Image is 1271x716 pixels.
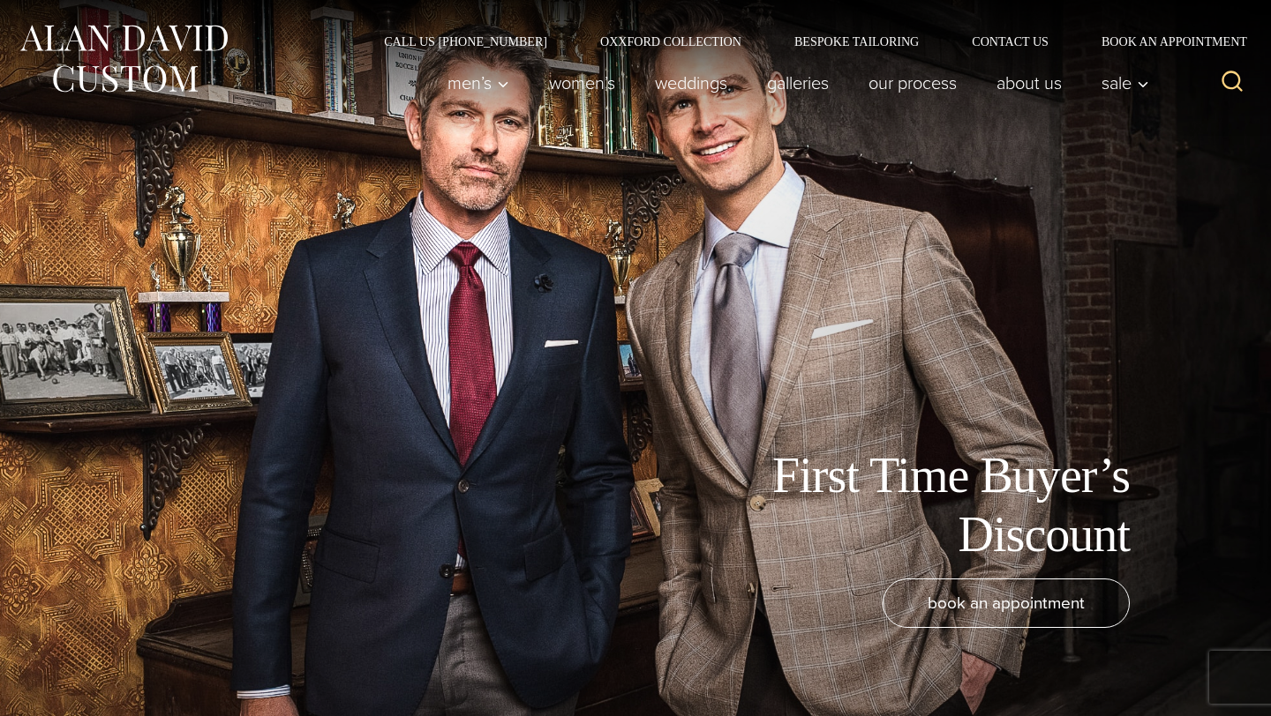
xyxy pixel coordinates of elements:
[768,35,945,48] a: Bespoke Tailoring
[977,65,1082,101] a: About Us
[428,65,1159,101] nav: Primary Navigation
[18,19,229,98] img: Alan David Custom
[945,35,1075,48] a: Contact Us
[357,35,1253,48] nav: Secondary Navigation
[447,74,509,92] span: Men’s
[1211,62,1253,104] button: View Search Form
[1102,74,1149,92] span: Sale
[530,65,635,101] a: Women’s
[635,65,748,101] a: weddings
[1075,35,1253,48] a: Book an Appointment
[357,35,574,48] a: Call Us [PHONE_NUMBER]
[748,65,849,101] a: Galleries
[883,578,1130,628] a: book an appointment
[733,446,1130,564] h1: First Time Buyer’s Discount
[928,590,1085,615] span: book an appointment
[849,65,977,101] a: Our Process
[574,35,768,48] a: Oxxford Collection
